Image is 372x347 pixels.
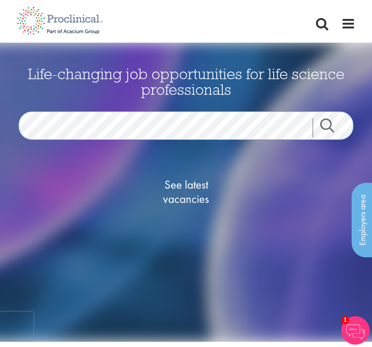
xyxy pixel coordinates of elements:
[28,64,344,99] span: Life-changing job opportunities for life science professionals
[139,178,234,206] span: See latest vacancies
[341,316,349,324] span: 1
[139,145,234,239] a: See latestvacancies
[341,316,370,345] img: Chatbot
[313,119,353,137] a: Job search submit button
